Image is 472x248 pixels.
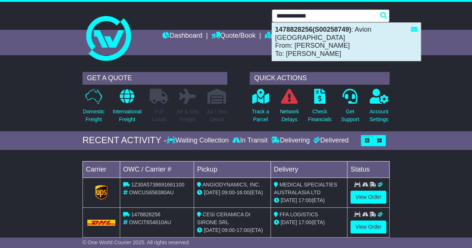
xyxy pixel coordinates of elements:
span: 09:00 [222,227,235,233]
span: OWCUS656380AU [129,189,174,195]
span: [DATE] [204,189,220,195]
p: Network Delays [280,108,299,123]
span: MEDICAL SPECIALTIES AUSTRALASIA LTD [274,182,337,195]
a: InternationalFreight [112,88,142,128]
p: Air / Sea Depot [207,108,227,123]
strong: 1478828256(S00258749) [275,26,351,33]
td: Delivery [271,161,347,178]
p: Full Loads [150,108,168,123]
a: Dashboard [162,30,202,43]
div: Delivered [312,136,348,145]
div: : Avion [GEOGRAPHIC_DATA] From: [PERSON_NAME] To: [PERSON_NAME] [272,23,421,61]
span: OWCIT654810AU [129,219,171,225]
span: 1Z30A5738691661100 [131,182,184,188]
p: Domestic Freight [83,108,104,123]
span: © One World Courier 2025. All rights reserved. [82,239,190,245]
div: In Transit [231,136,269,145]
p: Air & Sea Freight [176,108,199,123]
a: AccountSettings [369,88,389,128]
span: [DATE] [281,197,297,203]
span: 17:00 [298,219,312,225]
td: Carrier [82,161,120,178]
div: Waiting Collection [167,136,231,145]
p: Check Financials [308,108,331,123]
a: Track aParcel [251,88,269,128]
a: Quote/Book [212,30,256,43]
span: ANGIODYNAMICS, INC. [202,182,260,188]
span: 16:00 [237,189,250,195]
a: View Order [350,191,386,204]
a: View Order [350,220,386,233]
img: DHL.png [87,220,115,226]
span: 17:00 [298,197,312,203]
a: CheckFinancials [307,88,332,128]
span: [DATE] [204,227,220,233]
p: Track a Parcel [252,108,269,123]
div: - (ETA) [197,226,268,234]
td: OWC / Carrier # [120,161,194,178]
a: DomesticFreight [82,88,105,128]
p: International Freight [113,108,141,123]
a: NetworkDelays [279,88,299,128]
div: (ETA) [274,197,344,204]
span: 1478828256 [131,211,160,217]
div: (ETA) [274,219,344,226]
div: QUICK ACTIONS [250,72,390,85]
a: Tracking [265,30,298,43]
p: Get Support [341,108,359,123]
td: Status [347,161,390,178]
div: RECENT ACTIVITY - [82,135,167,146]
span: 09:00 [222,189,235,195]
td: Pickup [194,161,271,178]
div: - (ETA) [197,189,268,197]
div: GET A QUOTE [82,72,227,85]
span: CESI CERAMICA DI SIRONE SRL [197,211,250,225]
span: [DATE] [281,219,297,225]
img: GetCarrierServiceLogo [95,185,108,200]
div: Delivering [269,136,312,145]
p: Account Settings [369,108,388,123]
span: FFA LOGISTICS [279,211,318,217]
a: GetSupport [340,88,359,128]
span: 17:00 [237,227,250,233]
